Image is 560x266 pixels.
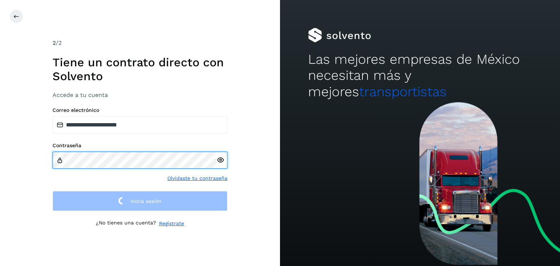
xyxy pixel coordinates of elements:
p: ¿No tienes una cuenta? [96,220,156,227]
h2: Las mejores empresas de México necesitan más y mejores [308,51,532,100]
a: Olvidaste tu contraseña [167,175,227,182]
span: Inicia sesión [131,199,162,204]
div: /2 [52,39,227,47]
label: Contraseña [52,142,227,149]
h3: Accede a tu cuenta [52,91,227,98]
label: Correo electrónico [52,107,227,113]
a: Regístrate [159,220,184,227]
span: 2 [52,39,56,46]
button: Inicia sesión [52,191,227,211]
h1: Tiene un contrato directo con Solvento [52,55,227,83]
span: transportistas [359,84,447,99]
